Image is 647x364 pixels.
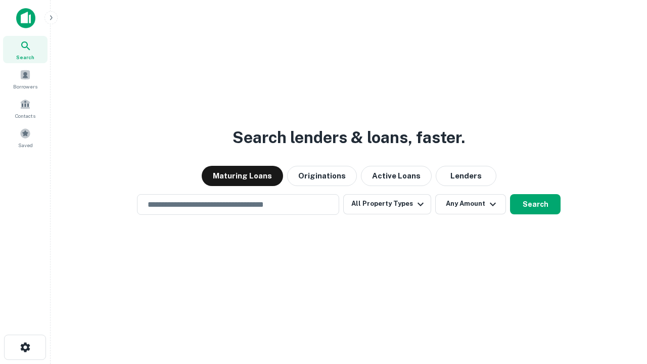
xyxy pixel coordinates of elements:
[436,166,496,186] button: Lenders
[287,166,357,186] button: Originations
[3,95,48,122] a: Contacts
[3,36,48,63] a: Search
[16,53,34,61] span: Search
[3,65,48,93] a: Borrowers
[343,194,431,214] button: All Property Types
[18,141,33,149] span: Saved
[435,194,506,214] button: Any Amount
[202,166,283,186] button: Maturing Loans
[13,82,37,90] span: Borrowers
[233,125,465,150] h3: Search lenders & loans, faster.
[361,166,432,186] button: Active Loans
[510,194,561,214] button: Search
[596,283,647,332] iframe: Chat Widget
[3,124,48,151] a: Saved
[15,112,35,120] span: Contacts
[16,8,35,28] img: capitalize-icon.png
